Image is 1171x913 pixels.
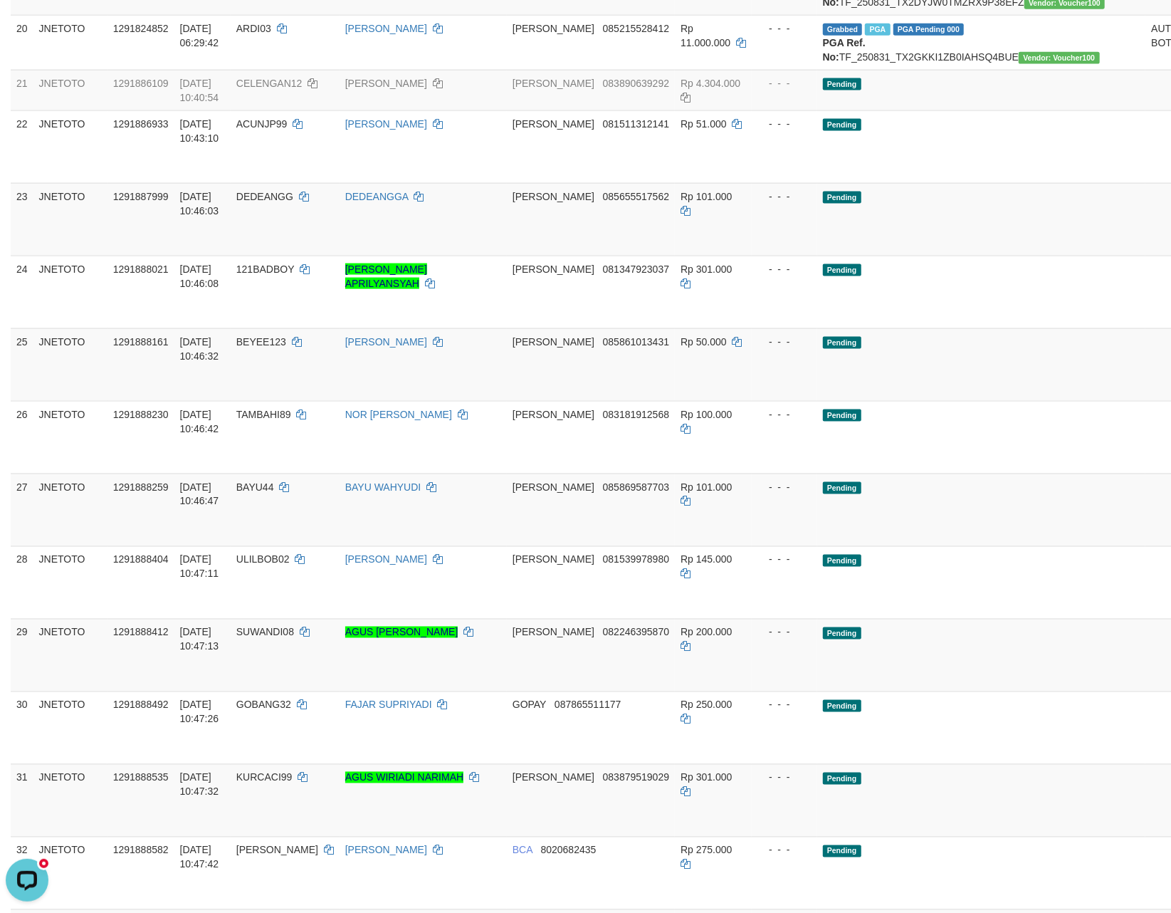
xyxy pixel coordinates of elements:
[33,256,107,328] td: JNETOTO
[757,262,812,276] div: - - -
[555,699,621,711] span: Copy 087865511177 to clipboard
[33,692,107,764] td: JNETOTO
[236,845,318,856] span: [PERSON_NAME]
[180,336,219,362] span: [DATE] 10:46:32
[817,15,1146,70] td: TF_250831_TX2GKKI1ZB0IAHSQ4BUE
[113,772,169,783] span: 1291888535
[345,118,427,130] a: [PERSON_NAME]
[681,191,732,202] span: Rp 101.000
[513,264,594,275] span: [PERSON_NAME]
[33,401,107,474] td: JNETOTO
[6,6,48,48] button: Open LiveChat chat widget
[513,699,546,711] span: GOPAY
[180,191,219,216] span: [DATE] 10:46:03
[113,409,169,420] span: 1291888230
[33,15,107,70] td: JNETOTO
[513,118,594,130] span: [PERSON_NAME]
[33,183,107,256] td: JNETOTO
[33,546,107,619] td: JNETOTO
[823,700,861,712] span: Pending
[180,264,219,289] span: [DATE] 10:46:08
[180,772,219,798] span: [DATE] 10:47:32
[823,264,861,276] span: Pending
[603,23,669,34] span: Copy 085215528412 to clipboard
[113,627,169,638] span: 1291888412
[681,845,732,856] span: Rp 275.000
[823,192,861,204] span: Pending
[33,474,107,546] td: JNETOTO
[236,23,271,34] span: ARDI03
[113,23,169,34] span: 1291824852
[513,554,594,565] span: [PERSON_NAME]
[345,264,427,289] a: [PERSON_NAME] APRILYANSYAH
[11,328,33,401] td: 25
[180,78,219,103] span: [DATE] 10:40:54
[823,78,861,90] span: Pending
[180,481,219,507] span: [DATE] 10:46:47
[823,337,861,349] span: Pending
[180,845,219,870] span: [DATE] 10:47:42
[113,191,169,202] span: 1291887999
[681,772,732,783] span: Rp 301.000
[180,409,219,434] span: [DATE] 10:46:42
[603,78,669,89] span: Copy 083890639292 to clipboard
[681,481,732,493] span: Rp 101.000
[236,554,290,565] span: ULILBOB02
[113,336,169,348] span: 1291888161
[823,845,861,857] span: Pending
[603,481,669,493] span: Copy 085869587703 to clipboard
[823,773,861,785] span: Pending
[757,76,812,90] div: - - -
[11,256,33,328] td: 24
[681,409,732,420] span: Rp 100.000
[603,554,669,565] span: Copy 081539978980 to clipboard
[681,23,730,48] span: Rp 11.000.000
[513,336,594,348] span: [PERSON_NAME]
[113,264,169,275] span: 1291888021
[603,118,669,130] span: Copy 081511312141 to clipboard
[681,699,732,711] span: Rp 250.000
[603,627,669,638] span: Copy 082246395870 to clipboard
[345,699,432,711] a: FAJAR SUPRIYADI
[113,699,169,711] span: 1291888492
[113,845,169,856] span: 1291888582
[345,336,427,348] a: [PERSON_NAME]
[37,4,51,17] div: new message indicator
[513,409,594,420] span: [PERSON_NAME]
[681,118,727,130] span: Rp 51.000
[603,264,669,275] span: Copy 081347923037 to clipboard
[11,837,33,909] td: 32
[345,23,427,34] a: [PERSON_NAME]
[33,764,107,837] td: JNETOTO
[236,191,293,202] span: DEDEANGG
[11,546,33,619] td: 28
[757,189,812,204] div: - - -
[513,627,594,638] span: [PERSON_NAME]
[681,336,727,348] span: Rp 50.000
[757,771,812,785] div: - - -
[33,837,107,909] td: JNETOTO
[603,336,669,348] span: Copy 085861013431 to clipboard
[823,119,861,131] span: Pending
[113,118,169,130] span: 1291886933
[757,698,812,712] div: - - -
[681,627,732,638] span: Rp 200.000
[345,78,427,89] a: [PERSON_NAME]
[236,264,294,275] span: 121BADBOY
[236,699,291,711] span: GOBANG32
[236,627,294,638] span: SUWANDI08
[11,692,33,764] td: 30
[236,118,288,130] span: ACUNJP99
[757,21,812,36] div: - - -
[757,407,812,422] div: - - -
[603,772,669,783] span: Copy 083879519029 to clipboard
[345,772,463,783] a: AGUS WIRIADI NARIMAH
[11,474,33,546] td: 27
[823,409,861,422] span: Pending
[757,625,812,640] div: - - -
[180,23,219,48] span: [DATE] 06:29:42
[345,481,421,493] a: BAYU WAHYUDI
[113,481,169,493] span: 1291888259
[823,24,863,36] span: Grabbed
[11,401,33,474] td: 26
